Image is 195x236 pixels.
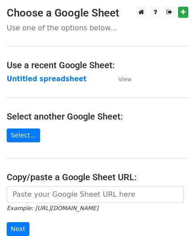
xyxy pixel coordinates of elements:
small: View [118,76,132,83]
a: Select... [7,128,40,142]
h4: Copy/paste a Google Sheet URL: [7,172,188,182]
input: Paste your Google Sheet URL here [7,186,184,203]
a: Untitled spreadsheet [7,75,87,83]
small: Example: [URL][DOMAIN_NAME] [7,205,98,211]
a: View [109,75,132,83]
h4: Select another Google Sheet: [7,111,188,122]
input: Next [7,222,29,236]
h3: Choose a Google Sheet [7,7,188,20]
h4: Use a recent Google Sheet: [7,60,188,70]
p: Use one of the options below... [7,23,188,33]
